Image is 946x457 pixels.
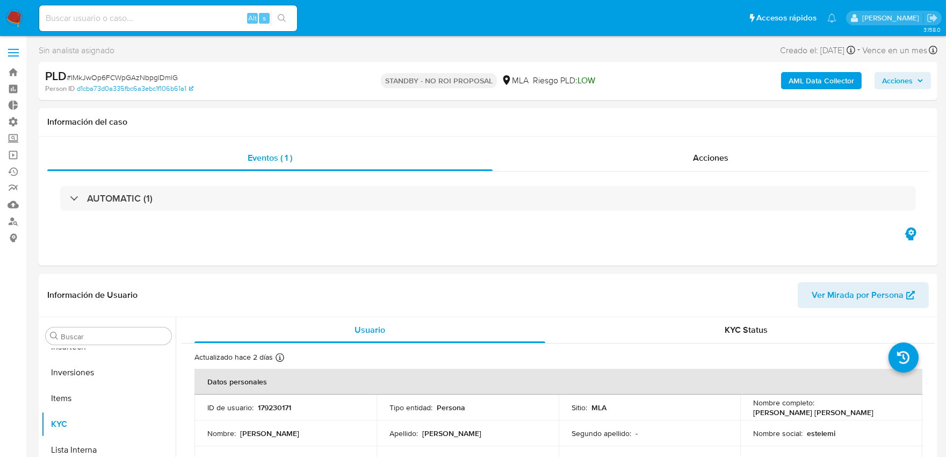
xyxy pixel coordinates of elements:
[862,13,923,23] p: sandra.chabay@mercadolibre.com
[501,75,529,87] div: MLA
[41,385,176,411] button: Items
[248,152,292,164] span: Eventos ( 1 )
[753,429,803,438] p: Nombre social :
[45,67,67,84] b: PLD
[67,72,178,83] span: # lMkJwOp6FCWpGAzNbpglDmlG
[636,429,638,438] p: -
[807,429,835,438] p: estelemi
[572,429,631,438] p: Segundo apellido :
[47,290,138,301] h1: Información de Usuario
[577,74,595,87] span: LOW
[39,45,114,56] span: Sin analista asignado
[41,360,176,385] button: Inversiones
[875,72,931,89] button: Acciones
[39,11,297,25] input: Buscar usuario o caso...
[207,429,236,438] p: Nombre :
[437,403,465,412] p: Persona
[50,332,59,340] button: Buscar
[258,403,291,412] p: 179230171
[798,282,929,308] button: Ver Mirada por Persona
[41,411,176,437] button: KYC
[857,43,860,58] span: -
[389,429,418,438] p: Apellido :
[271,11,293,26] button: search-icon
[381,73,497,88] p: STANDBY - NO ROI PROPOSAL
[725,324,768,336] span: KYC Status
[812,282,904,308] span: Ver Mirada por Persona
[862,45,927,56] span: Vence en un mes
[789,72,854,89] b: AML Data Collector
[194,352,273,362] p: Actualizado hace 2 días
[355,324,385,336] span: Usuario
[781,72,862,89] button: AML Data Collector
[827,13,836,23] a: Notificaciones
[693,152,728,164] span: Acciones
[47,117,929,127] h1: Información del caso
[591,403,606,412] p: MLA
[207,403,254,412] p: ID de usuario :
[882,72,913,89] span: Acciones
[389,403,432,412] p: Tipo entidad :
[60,186,916,211] div: AUTOMATIC (1)
[77,84,193,94] a: d1cba73d0a335fbc6a3ebc1f106b61a1
[533,75,595,87] span: Riesgo PLD:
[756,12,817,24] span: Accesos rápidos
[45,84,75,94] b: Person ID
[240,429,299,438] p: [PERSON_NAME]
[422,429,481,438] p: [PERSON_NAME]
[61,332,167,341] input: Buscar
[927,12,938,24] a: Salir
[194,369,922,395] th: Datos personales
[87,192,153,204] h3: AUTOMATIC (1)
[572,403,587,412] p: Sitio :
[753,398,814,408] p: Nombre completo :
[248,13,257,23] span: Alt
[753,408,873,417] p: [PERSON_NAME] [PERSON_NAME]
[780,43,855,58] div: Creado el: [DATE]
[263,13,266,23] span: s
